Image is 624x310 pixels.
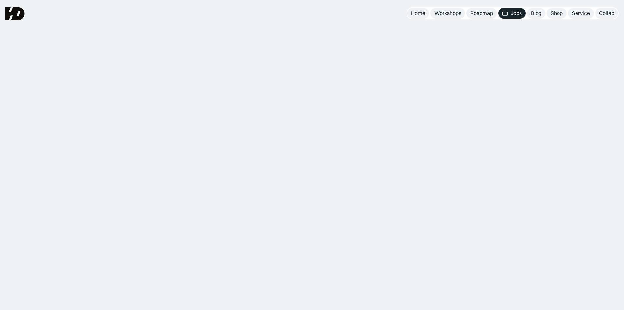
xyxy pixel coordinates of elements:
[595,8,618,19] a: Collab
[470,10,493,17] div: Roadmap
[411,10,425,17] div: Home
[434,10,461,17] div: Workshops
[527,8,545,19] a: Blog
[568,8,594,19] a: Service
[511,10,522,17] div: Jobs
[547,8,567,19] a: Shop
[599,10,614,17] div: Collab
[572,10,590,17] div: Service
[498,8,526,19] a: Jobs
[531,10,541,17] div: Blog
[466,8,497,19] a: Roadmap
[551,10,563,17] div: Shop
[407,8,429,19] a: Home
[430,8,465,19] a: Workshops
